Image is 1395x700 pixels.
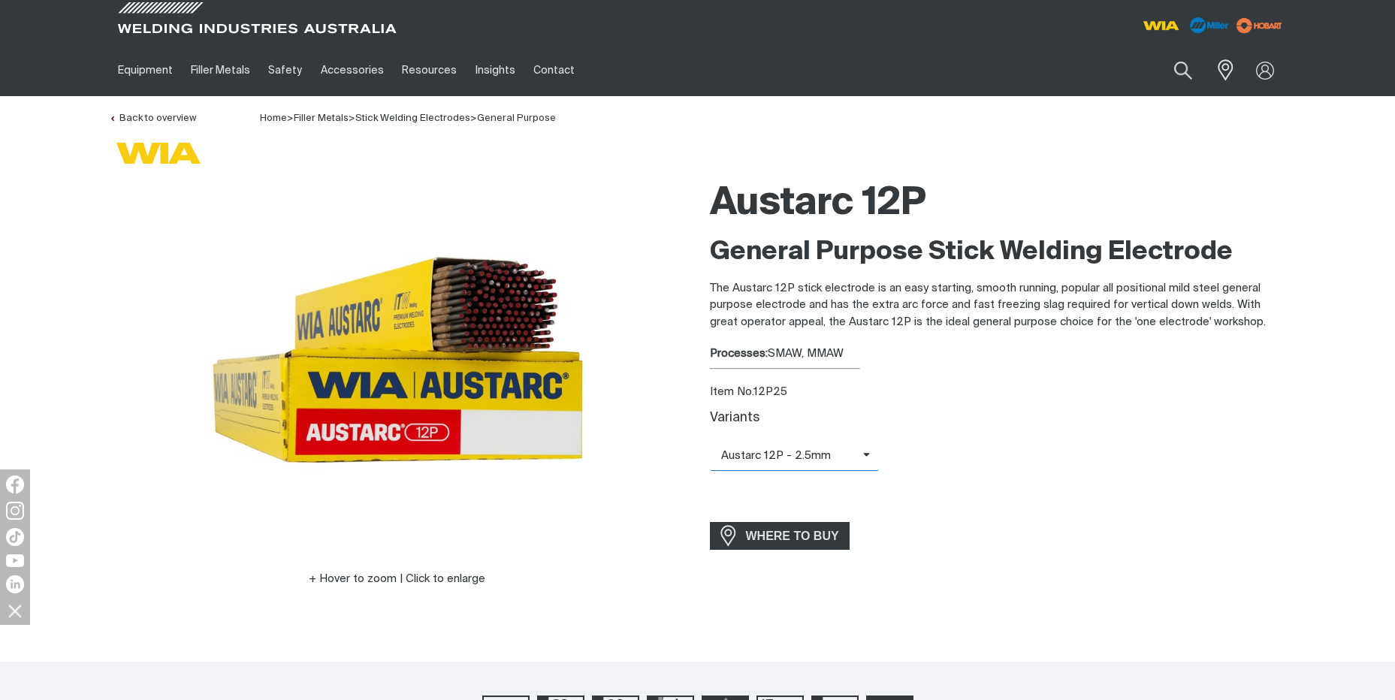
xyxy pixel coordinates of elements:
img: miller [1232,14,1287,37]
a: Accessories [312,44,393,96]
label: Variants [710,412,759,424]
strong: Processes: [710,348,768,359]
h1: Austarc 12P [710,180,1287,228]
a: General Purpose [477,113,556,123]
span: Austarc 12P - 2.5mm [710,448,863,465]
button: Search products [1158,53,1209,88]
img: Austarc 12P [210,172,585,548]
a: WHERE TO BUY [710,522,850,550]
img: YouTube [6,554,24,567]
span: WHERE TO BUY [736,524,849,548]
img: TikTok [6,528,24,546]
img: LinkedIn [6,575,24,593]
nav: Main [109,44,992,96]
p: The Austarc 12P stick electrode is an easy starting, smooth running, popular all positional mild ... [710,280,1287,331]
a: Insights [466,44,524,96]
a: Stick Welding Electrodes [355,113,470,123]
a: Home [260,112,287,123]
a: Filler Metals [294,113,349,123]
span: > [287,113,294,123]
img: Instagram [6,502,24,520]
h2: General Purpose Stick Welding Electrode [710,236,1287,269]
a: Equipment [109,44,182,96]
a: Contact [524,44,584,96]
div: Item No. 12P25 [710,384,1287,401]
span: > [349,113,355,123]
img: Facebook [6,475,24,493]
a: Resources [393,44,466,96]
a: Safety [259,44,311,96]
span: > [470,113,477,123]
a: Filler Metals [182,44,259,96]
button: Hover to zoom | Click to enlarge [300,570,494,588]
div: SMAW, MMAW [710,345,1287,363]
a: Back to overview of General Purpose [109,113,196,123]
input: Product name or item number... [1138,53,1208,88]
img: hide socials [2,598,28,623]
span: Home [260,113,287,123]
